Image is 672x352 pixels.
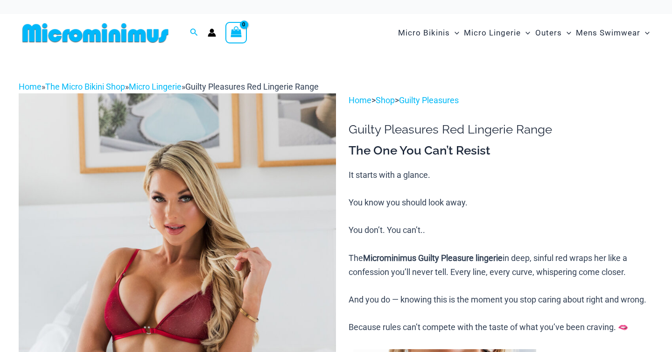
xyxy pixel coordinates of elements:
[19,22,172,43] img: MM SHOP LOGO FLAT
[45,82,125,92] a: The Micro Bikini Shop
[19,82,319,92] span: » » »
[533,19,574,47] a: OutersMenu ToggleMenu Toggle
[398,21,450,45] span: Micro Bikinis
[399,95,459,105] a: Guilty Pleasures
[396,19,462,47] a: Micro BikinisMenu ToggleMenu Toggle
[576,21,640,45] span: Mens Swimwear
[349,93,653,107] p: > >
[349,168,653,334] p: It starts with a glance. You know you should look away. You don’t. You can’t.. The in deep, sinfu...
[394,17,653,49] nav: Site Navigation
[574,19,652,47] a: Mens SwimwearMenu ToggleMenu Toggle
[185,82,319,92] span: Guilty Pleasures Red Lingerie Range
[225,22,247,43] a: View Shopping Cart, empty
[462,19,532,47] a: Micro LingerieMenu ToggleMenu Toggle
[349,95,371,105] a: Home
[129,82,182,92] a: Micro Lingerie
[535,21,562,45] span: Outers
[363,253,503,263] b: Microminimus Guilty Pleasure lingerie
[450,21,459,45] span: Menu Toggle
[640,21,650,45] span: Menu Toggle
[521,21,530,45] span: Menu Toggle
[190,27,198,39] a: Search icon link
[349,143,653,159] h3: The One You Can’t Resist
[208,28,216,37] a: Account icon link
[376,95,395,105] a: Shop
[349,122,653,137] h1: Guilty Pleasures Red Lingerie Range
[19,82,42,92] a: Home
[464,21,521,45] span: Micro Lingerie
[562,21,571,45] span: Menu Toggle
